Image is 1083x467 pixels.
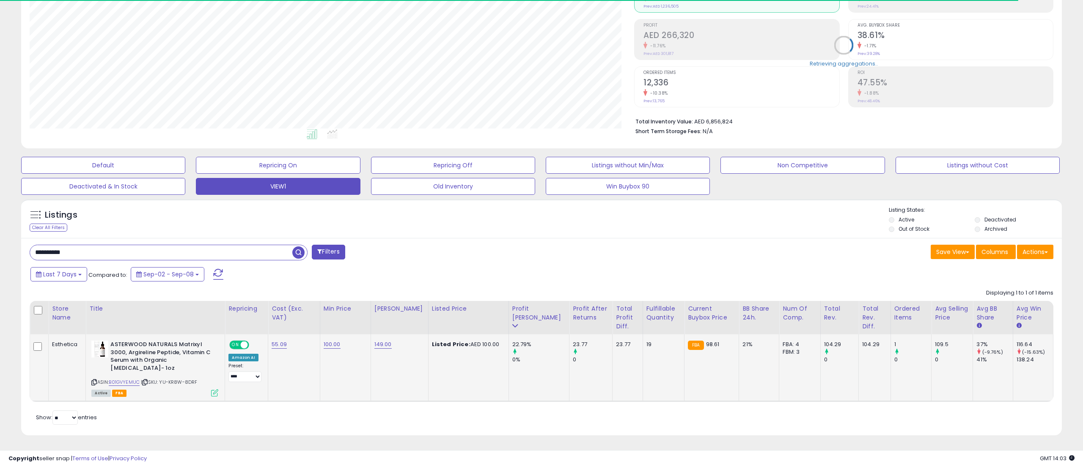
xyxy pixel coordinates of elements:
[324,340,341,349] a: 100.00
[688,341,704,350] small: FBA
[91,341,108,358] img: 41agrvIRWTL._SL40_.jpg
[783,348,814,356] div: FBM: 3
[91,341,218,396] div: ASIN:
[512,304,566,322] div: Profit [PERSON_NAME]
[984,216,1016,223] label: Deactivated
[896,157,1060,174] button: Listings without Cost
[196,157,360,174] button: Repricing On
[43,270,77,279] span: Last 7 Days
[432,341,502,348] div: AED 100.00
[976,245,1016,259] button: Columns
[30,224,67,232] div: Clear All Filters
[573,304,609,322] div: Profit After Returns
[45,209,77,221] h5: Listings
[21,157,185,174] button: Default
[72,454,108,462] a: Terms of Use
[52,341,79,348] div: Esthetica
[432,340,470,348] b: Listed Price:
[228,363,261,382] div: Preset:
[899,216,914,223] label: Active
[935,304,969,322] div: Avg Selling Price
[52,304,82,322] div: Store Name
[783,341,814,348] div: FBA: 4
[110,341,213,374] b: ASTERWOOD NATURALS Matrixyl 3000, Argireline Peptide, Vitamin C Serum with Organic [MEDICAL_DATA]...
[374,304,425,313] div: [PERSON_NAME]
[935,341,973,348] div: 109.5
[935,356,973,363] div: 0
[824,341,859,348] div: 104.29
[432,304,505,313] div: Listed Price
[986,289,1053,297] div: Displaying 1 to 1 of 1 items
[1017,341,1053,348] div: 116.64
[573,341,612,348] div: 23.77
[371,178,535,195] button: Old Inventory
[8,455,147,463] div: seller snap | |
[8,454,39,462] strong: Copyright
[143,270,194,279] span: Sep-02 - Sep-08
[889,206,1062,214] p: Listing States:
[1017,304,1050,322] div: Avg Win Price
[231,341,241,349] span: ON
[248,341,261,349] span: OFF
[688,304,735,322] div: Current Buybox Price
[1017,356,1053,363] div: 138.24
[272,304,316,322] div: Cost (Exc. VAT)
[706,340,720,348] span: 98.61
[616,341,636,348] div: 23.77
[931,245,975,259] button: Save View
[742,304,775,322] div: BB Share 24h.
[21,178,185,195] button: Deactivated & In Stock
[894,356,931,363] div: 0
[984,225,1007,232] label: Archived
[312,245,345,259] button: Filters
[30,267,87,281] button: Last 7 Days
[824,356,859,363] div: 0
[810,60,878,67] div: Retrieving aggregations..
[141,379,197,385] span: | SKU: YU-KR8W-8DRF
[646,304,681,322] div: Fulfillable Quantity
[88,271,127,279] span: Compared to:
[89,304,221,313] div: Title
[862,341,884,348] div: 104.29
[91,390,111,397] span: All listings currently available for purchase on Amazon
[982,349,1003,355] small: (-9.76%)
[1017,322,1022,330] small: Avg Win Price.
[546,157,710,174] button: Listings without Min/Max
[899,225,929,232] label: Out of Stock
[110,454,147,462] a: Privacy Policy
[371,157,535,174] button: Repricing Off
[981,248,1008,256] span: Columns
[228,354,258,361] div: Amazon AI
[109,379,140,386] a: B01GVYEMUC
[324,304,367,313] div: Min Price
[862,304,887,331] div: Total Rev. Diff.
[783,304,816,322] div: Num of Comp.
[131,267,204,281] button: Sep-02 - Sep-08
[112,390,126,397] span: FBA
[976,304,1009,322] div: Avg BB Share
[1022,349,1045,355] small: (-15.63%)
[36,413,97,421] span: Show: entries
[646,341,678,348] div: 19
[374,340,392,349] a: 149.00
[976,322,981,330] small: Avg BB Share.
[512,341,569,348] div: 22.79%
[976,356,1012,363] div: 41%
[976,341,1012,348] div: 37%
[824,304,855,322] div: Total Rev.
[616,304,639,331] div: Total Profit Diff.
[894,341,931,348] div: 1
[573,356,612,363] div: 0
[512,356,569,363] div: 0%
[742,341,772,348] div: 21%
[1017,245,1053,259] button: Actions
[196,178,360,195] button: VIEW1
[894,304,928,322] div: Ordered Items
[272,340,287,349] a: 55.09
[228,304,264,313] div: Repricing
[1040,454,1075,462] span: 2025-09-17 14:03 GMT
[720,157,885,174] button: Non Competitive
[546,178,710,195] button: Win Buybox 90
